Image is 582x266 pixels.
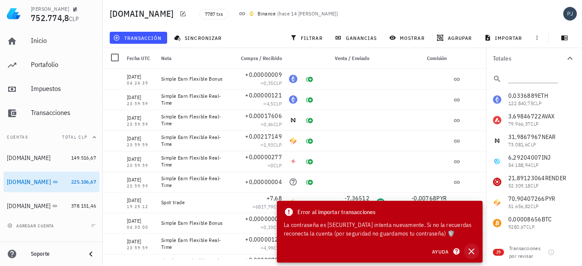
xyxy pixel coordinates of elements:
[161,113,227,127] div: Simple Earn Flexible Real-Time
[245,71,282,79] span: +0,00000009
[127,93,154,102] div: [DATE]
[252,203,282,210] span: ≈
[486,34,522,41] span: importar
[205,9,223,19] span: 7787 txs
[509,245,545,260] div: Transacciones por revisar
[31,36,96,45] div: Inicio
[245,112,282,120] span: +0,00017606
[264,100,282,107] span: ≈
[241,55,282,61] span: Compra / Recibido
[127,114,154,122] div: [DATE]
[249,11,254,16] img: 270.png
[3,79,99,100] a: Impuestos
[436,194,447,202] span: PYR
[245,236,282,243] span: +0,00000126
[264,224,273,230] span: 0,33
[31,85,96,93] div: Impuestos
[127,55,150,61] span: Fecha UTC
[284,221,476,238] div: La contraseña es [SECURITY_DATA] intenta nuevamente. Si no la recuerdas reconecta la cuenta (por ...
[5,221,58,230] button: agregar cuenta
[245,91,282,99] span: +0,00000121
[115,34,162,41] span: transacción
[231,48,285,69] div: Compra / Recibido
[391,34,425,41] span: mostrar
[273,121,282,127] span: CLP
[3,127,99,148] button: CuentasTotal CLP
[161,93,227,106] div: Simple Earn Flexible Real-Time
[331,32,382,44] button: ganancias
[388,48,450,69] div: Comisión
[261,224,282,230] span: ≈
[245,178,282,186] span: +0,00000004
[161,237,227,251] div: Simple Earn Flexible Real-Time
[127,205,154,209] div: 19:25:12
[433,32,477,44] button: agrupar
[273,162,282,169] span: CLP
[289,198,297,207] div: PYR-icon
[255,203,273,210] span: 6817,79
[273,100,282,107] span: CLP
[161,55,171,61] span: Nota
[258,9,276,18] div: Binance
[287,32,328,44] button: filtrar
[127,73,154,81] div: [DATE]
[273,142,282,148] span: CLP
[486,48,582,69] button: Totales
[273,245,282,251] span: CLP
[289,116,297,124] div: NEAR-icon
[123,48,158,69] div: Fecha UTC
[127,81,154,85] div: 04:24:35
[7,203,51,210] div: [DOMAIN_NAME]
[7,178,51,186] div: [DOMAIN_NAME]
[267,194,282,202] span: +7,68
[127,196,154,205] div: [DATE]
[9,223,54,229] span: agregar cuenta
[426,245,464,257] button: Ayuda
[127,225,154,230] div: 04:30:00
[110,7,177,21] h1: [DOMAIN_NAME]
[71,203,96,209] span: 378.151,46
[563,7,577,21] div: avatar
[127,134,154,143] div: [DATE]
[127,246,154,250] div: 23:59:59
[261,80,282,86] span: ≈
[261,142,282,148] span: ≈
[245,153,282,161] span: +0,00000277
[297,207,375,217] span: Error al importar transacciones
[3,31,99,51] a: Inicio
[3,148,99,168] a: [DOMAIN_NAME] 149.516,67
[264,121,273,127] span: 0,46
[127,184,154,188] div: 23:59:59
[161,134,227,148] div: Simple Earn Flexible Real-Time
[496,249,501,256] span: 29
[31,12,69,24] span: 752.774,8
[161,154,227,168] div: Simple Earn Flexible Real-Time
[264,80,273,86] span: 0,35
[161,199,227,206] div: Spot trade
[438,34,472,41] span: agrupar
[427,55,447,61] span: Comisión
[245,215,282,223] span: +0,00000009
[245,133,282,140] span: +0,00217149
[127,122,154,127] div: 23:59:59
[264,142,273,148] span: 1,93
[261,121,282,127] span: ≈
[161,175,227,189] div: Simple Earn Flexible Real-Time
[31,109,96,117] div: Transacciones
[261,245,282,251] span: ≈
[270,162,273,169] span: 0
[161,76,227,82] div: Simple Earn Flexible Bonus
[71,154,96,161] span: 149.516,67
[279,10,336,17] span: hace 14 [PERSON_NAME]
[289,75,297,83] div: ETH-icon
[31,60,96,69] div: Portafolio
[289,157,297,166] div: SPK-icon
[336,34,377,41] span: ganancias
[171,32,227,44] button: sincronizar
[273,80,282,86] span: CLP
[31,251,79,257] div: Soporte
[267,100,273,107] span: 4,5
[292,34,323,41] span: filtrar
[318,48,373,69] div: Venta / Enviado
[161,220,227,227] div: Simple Earn Flexible Bonus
